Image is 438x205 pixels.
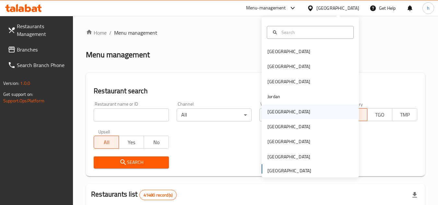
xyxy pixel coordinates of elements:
button: Search [94,156,169,168]
div: [GEOGRAPHIC_DATA] [267,48,310,55]
div: [GEOGRAPHIC_DATA] [267,108,310,115]
nav: breadcrumb [86,29,425,37]
a: Branches [3,42,73,57]
div: [GEOGRAPHIC_DATA] [267,63,310,70]
div: Total records count [139,190,177,200]
div: [GEOGRAPHIC_DATA] [267,138,310,145]
button: No [144,136,169,149]
span: Restaurants Management [17,22,68,38]
button: TGO [367,108,392,121]
h2: Restaurants list [91,189,177,200]
span: Branches [17,46,68,53]
a: Home [86,29,107,37]
span: Menu management [114,29,157,37]
span: TMP [395,110,415,120]
span: Search [99,158,163,166]
button: TMP [392,108,417,121]
input: Search [279,29,349,36]
label: Upsell [98,129,110,134]
span: 41480 record(s) [140,192,176,198]
div: [GEOGRAPHIC_DATA] [267,78,310,85]
li: / [109,29,112,37]
span: Get support on: [3,90,33,98]
span: Search Branch Phone [17,61,68,69]
span: 1.0.0 [20,79,30,87]
div: All [259,108,334,121]
div: [GEOGRAPHIC_DATA] [316,5,359,12]
h2: Restaurant search [94,86,417,96]
div: [GEOGRAPHIC_DATA] [267,123,310,130]
span: TGO [370,110,390,120]
button: All [94,136,119,149]
div: All [177,108,252,121]
span: Version: [3,79,19,87]
a: Support.OpsPlatform [3,97,44,105]
a: Search Branch Phone [3,57,73,73]
span: h [427,5,430,12]
span: Yes [122,138,141,147]
span: No [147,138,166,147]
a: Restaurants Management [3,18,73,42]
label: Delivery [347,102,363,106]
h2: Menu management [86,50,150,60]
div: Jordan [267,93,280,100]
input: Search for restaurant name or ID.. [94,108,169,121]
div: Menu-management [246,4,286,12]
button: Yes [119,136,144,149]
div: Export file [407,187,422,203]
span: All [97,138,116,147]
div: [GEOGRAPHIC_DATA] [267,153,310,160]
